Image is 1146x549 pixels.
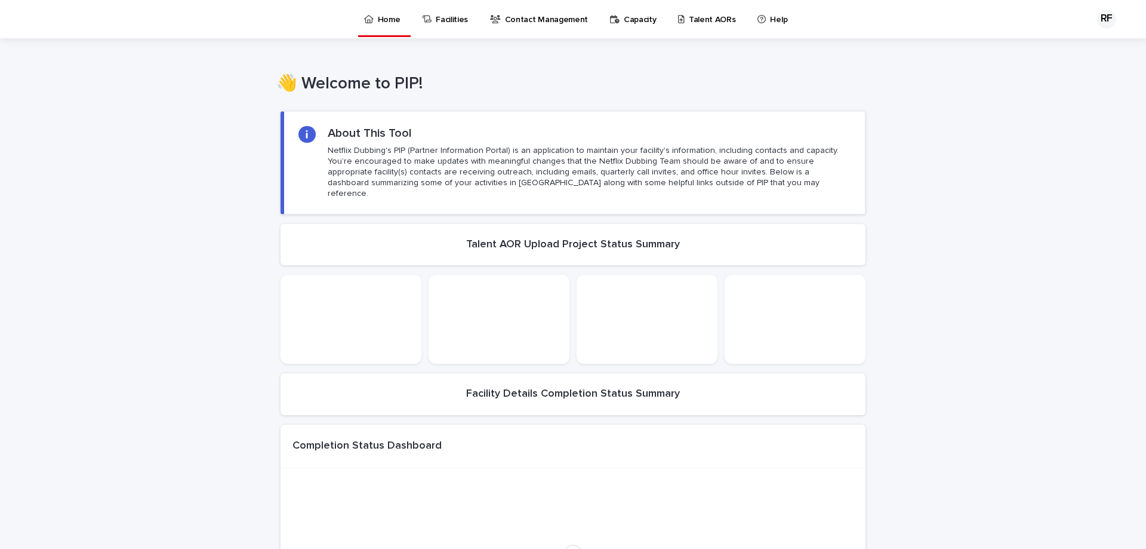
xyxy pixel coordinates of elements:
h1: 👋 Welcome to PIP! [276,74,861,94]
h2: Facility Details Completion Status Summary [466,388,680,401]
p: Netflix Dubbing's PIP (Partner Information Portal) is an application to maintain your facility's ... [328,145,851,200]
h2: About This Tool [328,126,412,140]
div: RF [1097,10,1116,29]
h2: Talent AOR Upload Project Status Summary [466,238,680,252]
h1: Completion Status Dashboard [292,440,442,453]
